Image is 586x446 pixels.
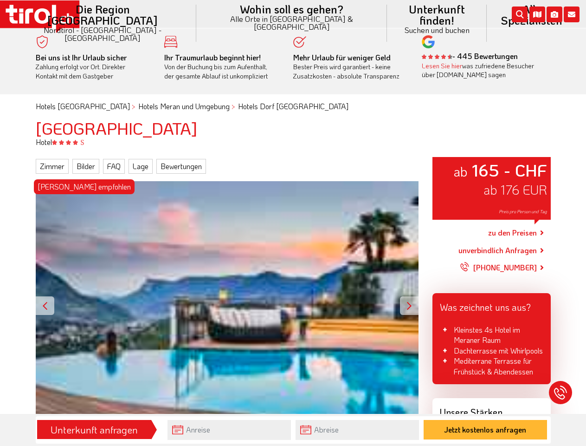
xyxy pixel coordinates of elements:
[36,119,551,138] h1: [GEOGRAPHIC_DATA]
[453,163,468,180] small: ab
[432,398,551,422] div: Unsere Stärken
[422,61,462,70] a: Lesen Sie hier
[164,53,279,81] div: Von der Buchung bis zum Aufenthalt, der gesamte Ablauf ist unkompliziert
[293,53,408,81] div: Bester Preis wird garantiert - keine Zusatzkosten - absolute Transparenz
[293,52,391,62] b: Mehr Urlaub für weniger Geld
[34,179,135,194] div: [PERSON_NAME] empfohlen
[29,137,558,147] div: Hotel
[103,159,125,174] a: FAQ
[432,293,551,317] div: Was zeichnet uns aus?
[36,101,130,111] a: Hotels [GEOGRAPHIC_DATA]
[36,159,69,174] a: Zimmer
[460,256,537,279] a: [PHONE_NUMBER]
[472,159,547,181] strong: 165 - CHF
[36,52,127,62] b: Bei uns ist Ihr Urlaub sicher
[129,159,153,174] a: Lage
[483,181,547,198] span: ab 176 EUR
[20,26,185,42] small: Nordtirol - [GEOGRAPHIC_DATA] - [GEOGRAPHIC_DATA]
[529,7,545,22] i: Karte öffnen
[424,420,547,439] button: Jetzt kostenlos anfragen
[40,422,148,438] div: Unterkunft anfragen
[440,325,543,346] li: Kleinstes 4s Hotel im Meraner Raum
[72,159,99,174] a: Bilder
[564,7,580,22] i: Kontakt
[156,159,206,174] a: Bewertungen
[488,222,537,245] a: zu den Preisen
[458,245,537,256] a: unverbindlich Anfragen
[422,61,537,79] div: was zufriedene Besucher über [DOMAIN_NAME] sagen
[547,7,562,22] i: Fotogalerie
[138,101,230,111] a: Hotels Meran und Umgebung
[440,346,543,356] li: Dachterrasse mit Whirlpools
[167,420,291,440] input: Anreise
[440,356,543,377] li: Mediterrane Terrasse für Frühstück & Abendessen
[422,51,518,61] b: - 445 Bewertungen
[499,209,547,215] span: Preis pro Person und Tag
[164,52,261,62] b: Ihr Traumurlaub beginnt hier!
[238,101,348,111] a: Hotels Dorf [GEOGRAPHIC_DATA]
[398,26,475,34] small: Suchen und buchen
[36,53,151,81] div: Zahlung erfolgt vor Ort. Direkter Kontakt mit dem Gastgeber
[296,420,419,440] input: Abreise
[207,15,376,31] small: Alle Orte in [GEOGRAPHIC_DATA] & [GEOGRAPHIC_DATA]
